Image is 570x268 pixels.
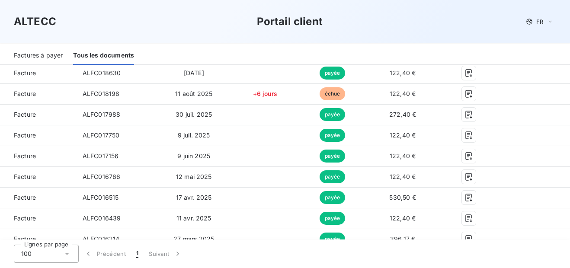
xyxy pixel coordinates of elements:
span: Facture [7,89,69,98]
span: [DATE] [184,69,204,77]
span: 11 août 2025 [175,90,212,97]
span: ALFC017156 [83,152,119,160]
span: 9 juil. 2025 [178,131,210,139]
span: payée [320,191,346,204]
span: ALFC016214 [83,235,120,242]
span: 100 [21,249,32,258]
span: payée [320,212,346,225]
span: Facture [7,193,69,202]
span: 122,40 € [390,69,416,77]
span: Facture [7,110,69,119]
span: Facture [7,235,69,243]
span: 11 avr. 2025 [176,214,211,222]
span: ALFC018198 [83,90,120,97]
h3: ALTECC [14,14,56,29]
h3: Portail client [257,14,323,29]
span: 17 avr. 2025 [176,194,212,201]
span: ALFC018630 [83,69,121,77]
span: ALFC017750 [83,131,120,139]
span: payée [320,67,346,80]
span: 122,40 € [390,173,416,180]
span: +6 jours [253,90,277,97]
span: Facture [7,152,69,160]
span: 396,17 € [390,235,415,242]
button: Suivant [144,245,187,263]
span: 27 mars 2025 [173,235,214,242]
span: 122,40 € [390,131,416,139]
span: 9 juin 2025 [177,152,210,160]
span: 1 [136,249,138,258]
span: payée [320,150,346,163]
span: FR [536,18,543,25]
span: échue [320,87,346,100]
span: 272,40 € [389,111,416,118]
span: 30 juil. 2025 [176,111,212,118]
div: Tous les documents [73,47,134,65]
span: payée [320,170,346,183]
span: ALFC016515 [83,194,119,201]
div: Factures à payer [14,47,63,65]
span: Facture [7,214,69,223]
span: Facture [7,69,69,77]
span: 12 mai 2025 [176,173,212,180]
span: 530,50 € [389,194,416,201]
button: 1 [131,245,144,263]
span: 122,40 € [390,90,416,97]
span: Facture [7,131,69,140]
span: payée [320,233,346,246]
span: 122,40 € [390,214,416,222]
span: 122,40 € [390,152,416,160]
span: ALFC016439 [83,214,121,222]
span: payée [320,129,346,142]
span: Facture [7,172,69,181]
span: payée [320,108,346,121]
span: ALFC016766 [83,173,121,180]
button: Précédent [79,245,131,263]
span: ALFC017988 [83,111,121,118]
